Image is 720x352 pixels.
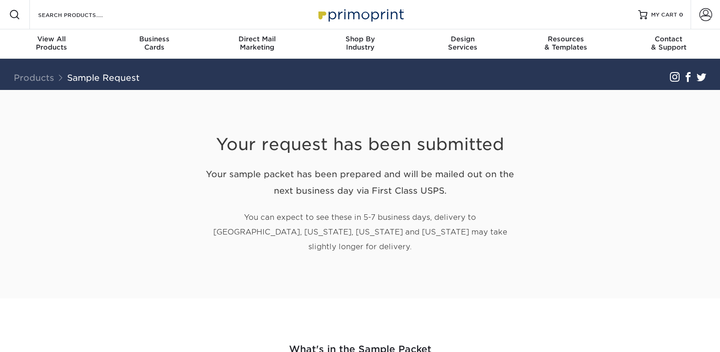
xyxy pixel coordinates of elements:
[206,29,309,59] a: Direct MailMarketing
[199,112,521,155] h1: Your request has been submitted
[309,35,412,51] div: Industry
[37,9,127,20] input: SEARCH PRODUCTS.....
[617,35,720,43] span: Contact
[679,11,683,18] span: 0
[206,35,309,43] span: Direct Mail
[309,35,412,43] span: Shop By
[199,210,521,254] p: You can expect to see these in 5-7 business days, delivery to [GEOGRAPHIC_DATA], [US_STATE], [US_...
[103,35,206,51] div: Cards
[651,11,677,19] span: MY CART
[103,29,206,59] a: BusinessCards
[14,73,54,83] a: Products
[617,29,720,59] a: Contact& Support
[514,29,617,59] a: Resources& Templates
[411,35,514,51] div: Services
[309,29,412,59] a: Shop ByIndustry
[103,35,206,43] span: Business
[617,35,720,51] div: & Support
[411,35,514,43] span: Design
[411,29,514,59] a: DesignServices
[67,73,140,83] a: Sample Request
[514,35,617,51] div: & Templates
[314,5,406,24] img: Primoprint
[514,35,617,43] span: Resources
[206,35,309,51] div: Marketing
[199,166,521,200] h2: Your sample packet has been prepared and will be mailed out on the next business day via First Cl...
